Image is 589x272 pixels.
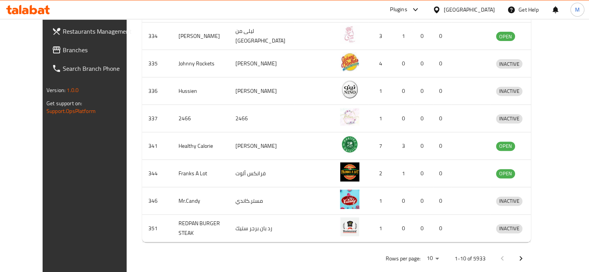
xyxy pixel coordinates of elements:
[142,132,172,160] td: 341
[340,25,359,44] img: Leila Min Lebnan
[172,132,229,160] td: Healthy Calorie
[67,85,79,95] span: 1.0.0
[229,187,295,215] td: مستر.كاندي
[414,105,433,132] td: 0
[340,80,359,99] img: Hussien
[414,77,433,105] td: 0
[172,77,229,105] td: Hussien
[142,105,172,132] td: 337
[142,50,172,77] td: 335
[433,187,452,215] td: 0
[496,224,522,233] span: INACTIVE
[433,22,452,50] td: 0
[229,105,295,132] td: 2466
[172,215,229,242] td: REDPAN BURGER STEAK
[46,59,141,78] a: Search Branch Phone
[396,132,414,160] td: 3
[369,77,396,105] td: 1
[433,160,452,187] td: 0
[142,22,172,50] td: 334
[396,22,414,50] td: 1
[385,254,420,263] p: Rows per page:
[229,132,295,160] td: [PERSON_NAME]
[369,22,396,50] td: 3
[390,5,407,14] div: Plugins
[63,45,135,55] span: Branches
[496,60,522,68] span: INACTIVE
[414,160,433,187] td: 0
[229,22,295,50] td: ليلى من [GEOGRAPHIC_DATA]
[433,215,452,242] td: 0
[396,187,414,215] td: 0
[142,215,172,242] td: 351
[396,105,414,132] td: 0
[369,50,396,77] td: 4
[414,22,433,50] td: 0
[229,160,295,187] td: فرانكس ألوت
[414,187,433,215] td: 0
[496,169,515,178] span: OPEN
[396,215,414,242] td: 0
[433,105,452,132] td: 0
[340,162,359,181] img: Franks A Lot
[433,50,452,77] td: 0
[496,114,522,123] div: INACTIVE
[454,254,485,263] p: 1-10 of 5933
[369,160,396,187] td: 2
[229,77,295,105] td: [PERSON_NAME]
[369,105,396,132] td: 1
[229,50,295,77] td: [PERSON_NAME]
[142,160,172,187] td: 344
[433,77,452,105] td: 0
[63,27,135,36] span: Restaurants Management
[46,85,65,95] span: Version:
[496,169,515,178] div: OPEN
[575,5,580,14] span: M
[369,132,396,160] td: 7
[423,253,442,264] div: Rows per page:
[496,142,515,151] span: OPEN
[229,215,295,242] td: رد بان برجر ستيك
[172,22,229,50] td: [PERSON_NAME]
[142,187,172,215] td: 346
[340,217,359,236] img: REDPAN BURGER STEAK
[46,22,141,41] a: Restaurants Management
[340,135,359,154] img: Healthy Calorie
[396,50,414,77] td: 0
[172,105,229,132] td: 2466
[46,41,141,59] a: Branches
[496,197,522,205] span: INACTIVE
[496,59,522,68] div: INACTIVE
[340,107,359,127] img: 2466
[444,5,495,14] div: [GEOGRAPHIC_DATA]
[63,64,135,73] span: Search Branch Phone
[396,77,414,105] td: 0
[369,187,396,215] td: 1
[433,132,452,160] td: 0
[496,87,522,96] span: INACTIVE
[396,160,414,187] td: 1
[496,114,522,123] span: INACTIVE
[172,160,229,187] td: Franks A Lot
[172,187,229,215] td: Mr.Candy
[414,215,433,242] td: 0
[46,106,96,116] a: Support.OpsPlatform
[512,249,530,268] button: Next page
[46,98,82,108] span: Get support on:
[142,77,172,105] td: 336
[172,50,229,77] td: Johnny Rockets
[369,215,396,242] td: 1
[496,32,515,41] span: OPEN
[340,190,359,209] img: Mr.Candy
[340,52,359,72] img: Johnny Rockets
[414,132,433,160] td: 0
[414,50,433,77] td: 0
